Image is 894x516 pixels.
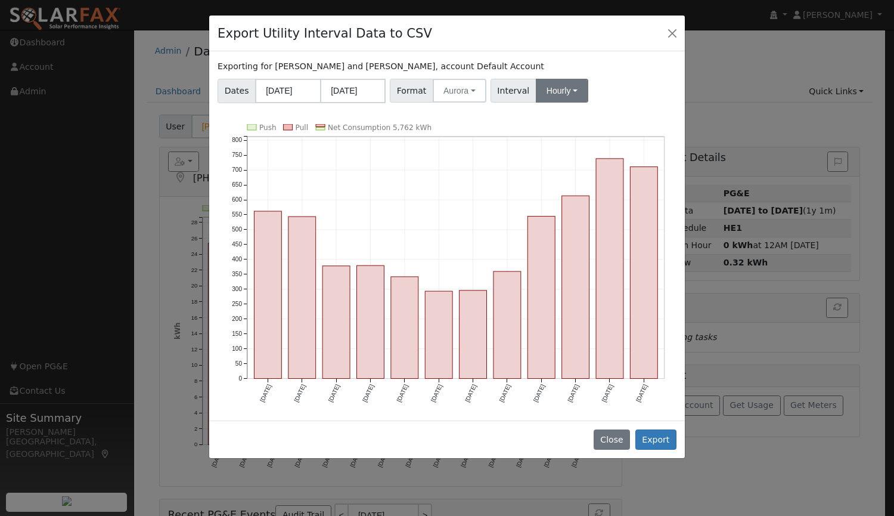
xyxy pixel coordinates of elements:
text: [DATE] [635,383,648,403]
text: [DATE] [259,383,272,403]
text: 650 [232,181,242,188]
rect: onclick="" [391,277,418,379]
button: Close [664,24,681,41]
rect: onclick="" [460,291,487,379]
button: Aurora [433,79,486,103]
text: [DATE] [532,383,546,403]
text: 200 [232,316,242,322]
text: 550 [232,211,242,218]
text: 350 [232,271,242,277]
text: 400 [232,256,242,262]
text: 750 [232,152,242,158]
rect: onclick="" [425,291,452,378]
text: [DATE] [430,383,443,403]
span: Dates [218,79,256,103]
rect: onclick="" [357,265,384,378]
button: Close [594,430,630,450]
text: 250 [232,301,242,307]
text: 600 [232,196,242,203]
text: 700 [232,166,242,173]
text: 50 [235,360,243,367]
span: Format [390,79,433,103]
text: 300 [232,286,242,292]
text: [DATE] [293,383,307,403]
rect: onclick="" [322,266,350,379]
h4: Export Utility Interval Data to CSV [218,24,432,43]
text: [DATE] [464,383,477,403]
span: Interval [491,79,536,103]
rect: onclick="" [562,196,589,378]
text: Push [259,123,277,132]
text: [DATE] [396,383,409,403]
rect: onclick="" [254,211,282,378]
text: [DATE] [498,383,512,403]
button: Hourly [536,79,588,103]
text: [DATE] [361,383,375,403]
text: 0 [239,375,243,382]
rect: onclick="" [288,217,316,378]
text: Pull [296,123,308,132]
rect: onclick="" [631,166,658,378]
rect: onclick="" [493,271,521,379]
text: 800 [232,137,242,143]
text: 150 [232,330,242,337]
rect: onclick="" [596,159,623,379]
text: [DATE] [327,383,341,403]
text: Net Consumption 5,762 kWh [328,123,432,132]
label: Exporting for [PERSON_NAME] and [PERSON_NAME], account Default Account [218,60,544,73]
text: [DATE] [601,383,614,403]
text: 500 [232,226,242,233]
text: [DATE] [566,383,580,403]
text: 450 [232,241,242,248]
rect: onclick="" [527,216,555,378]
button: Export [635,430,676,450]
text: 100 [232,345,242,352]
